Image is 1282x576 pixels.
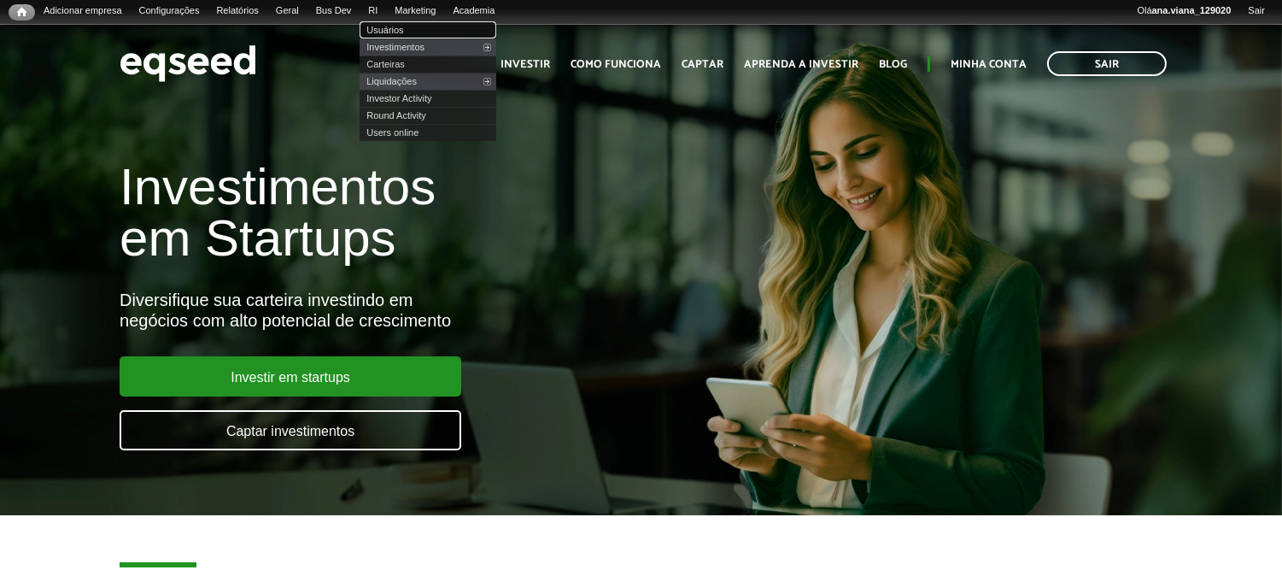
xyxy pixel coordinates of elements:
[120,41,256,86] img: EqSeed
[35,4,131,18] a: Adicionar empresa
[17,6,26,18] span: Início
[9,4,35,21] a: Início
[879,59,907,70] a: Blog
[131,4,208,18] a: Configurações
[120,356,461,397] a: Investir em startups
[360,4,386,18] a: RI
[208,4,266,18] a: Relatórios
[1047,51,1167,76] a: Sair
[120,290,735,331] div: Diversifique sua carteira investindo em negócios com alto potencial de crescimento
[1239,4,1273,18] a: Sair
[267,4,307,18] a: Geral
[445,4,504,18] a: Academia
[1129,4,1240,18] a: Oláana.viana_129020
[1152,5,1232,15] strong: ana.viana_129020
[571,59,661,70] a: Como funciona
[386,4,444,18] a: Marketing
[307,4,360,18] a: Bus Dev
[120,410,461,450] a: Captar investimentos
[682,59,723,70] a: Captar
[951,59,1027,70] a: Minha conta
[120,162,735,264] h1: Investimentos em Startups
[360,21,496,38] a: Usuários
[501,59,550,70] a: Investir
[744,59,858,70] a: Aprenda a investir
